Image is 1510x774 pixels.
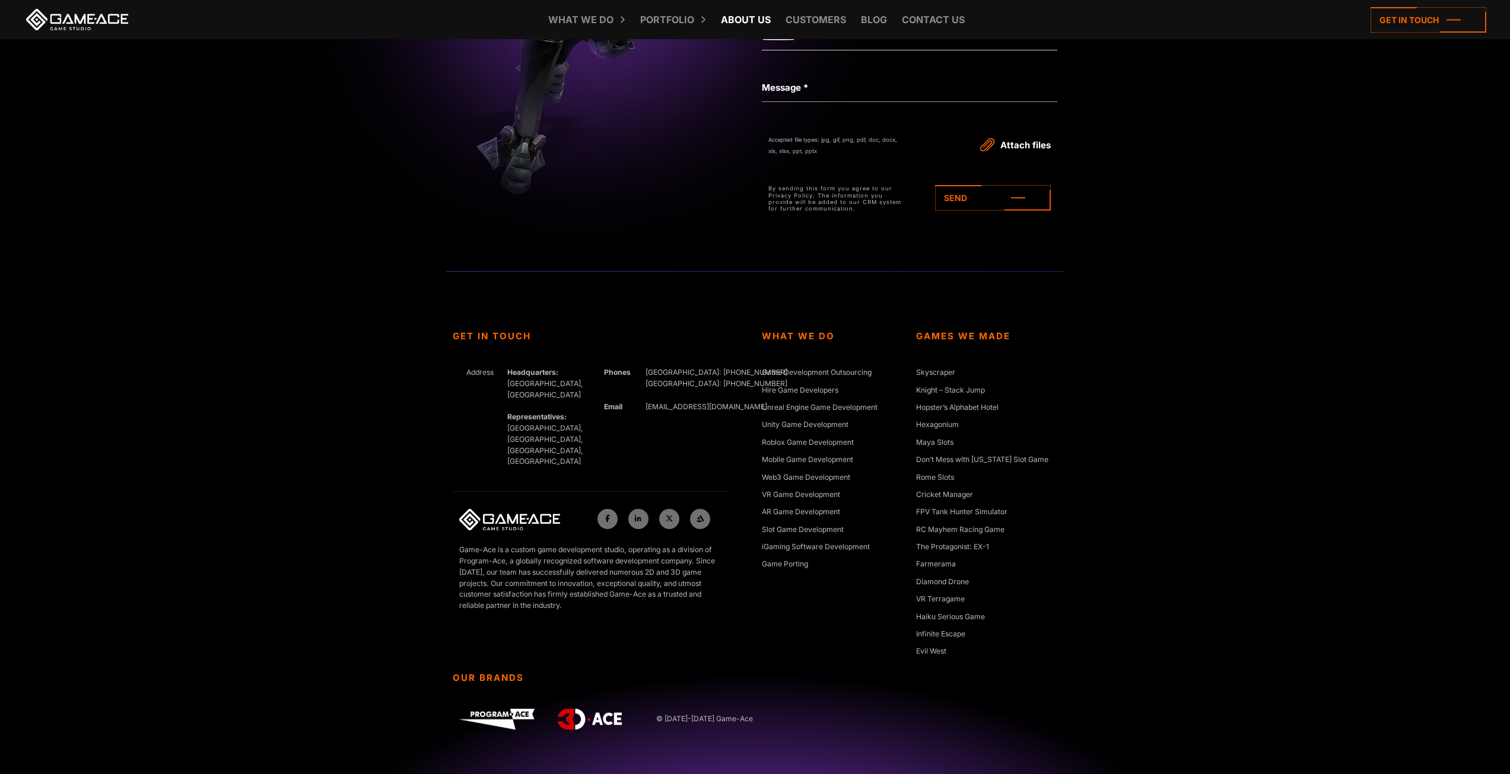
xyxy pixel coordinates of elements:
a: Mobile Game Development [762,454,853,466]
a: Unreal Engine Game Development [762,402,878,414]
span: Address [466,368,494,377]
a: Rome Slots [916,472,954,484]
a: Roblox Game Development [762,437,854,449]
strong: Our Brands [453,673,748,684]
span: © [DATE]-[DATE] Game-Ace [656,714,742,725]
a: FPV Tank Hunter Simulator [916,507,1007,518]
a: Evil West [916,646,946,658]
strong: Email [604,402,622,411]
a: Knight – Stack Jump [916,385,985,397]
span: [GEOGRAPHIC_DATA]: [PHONE_NUMBER] [646,379,787,388]
a: Infinite Escape [916,629,965,641]
p: Game-Ace is a custom game development studio, operating as a division of Program-Ace, a globally ... [459,544,721,611]
a: Game Development Outsourcing [762,367,872,379]
strong: Representatives: [507,412,567,421]
a: Don’t Mess with [US_STATE] Slot Game [916,454,1048,466]
strong: Phones [604,368,631,377]
strong: What We Do [762,331,903,342]
a: Maya Slots [916,437,953,449]
a: Hopster’s Alphabet Hotel [916,402,999,414]
img: 3D-Ace [558,709,622,730]
img: Game-Ace Logo [459,509,560,530]
strong: Games We Made [916,331,1057,342]
a: Skyscraper [916,367,955,379]
span: [GEOGRAPHIC_DATA]: [PHONE_NUMBER] [646,368,787,377]
strong: Headquarters: [507,368,558,377]
a: Cricket Manager [916,489,973,501]
p: By sending this form you agree to our Privacy Policy. The information you provide will be added t... [768,185,903,212]
a: RC Mayhem Racing Game [916,524,1004,536]
img: Program-Ace [459,709,535,730]
span: Attach files [1000,139,1051,151]
a: AR Game Development [762,507,840,518]
a: [EMAIL_ADDRESS][DOMAIN_NAME] [646,402,767,411]
a: Diamond Drone [916,576,969,588]
a: Slot Game Development [762,524,844,536]
a: Haiku Serious Game [916,611,985,623]
a: Game Porting [762,559,808,571]
a: Attach files [983,135,1051,152]
a: Send [935,185,1051,211]
label: Message * [762,81,808,95]
a: iGaming Software Development [762,542,870,553]
div: Accepted file types: jpg, gif, png, pdf, doc, docx, xls, xlsx, ppt, pptx [768,135,903,157]
strong: Get In Touch [453,331,729,342]
a: Hexagonium [916,419,959,431]
a: VR Terragame [916,594,965,606]
a: Unity Game Development [762,419,848,431]
a: Get in touch [1371,7,1486,33]
a: Hire Game Developers [762,385,838,397]
a: Web3 Game Development [762,472,850,484]
a: The Protagonist: EX-1 [916,542,989,553]
a: Farmerama [916,559,956,571]
a: VR Game Development [762,489,840,501]
div: [GEOGRAPHIC_DATA], [GEOGRAPHIC_DATA] [GEOGRAPHIC_DATA], [GEOGRAPHIC_DATA], [GEOGRAPHIC_DATA], [GE... [501,367,584,467]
